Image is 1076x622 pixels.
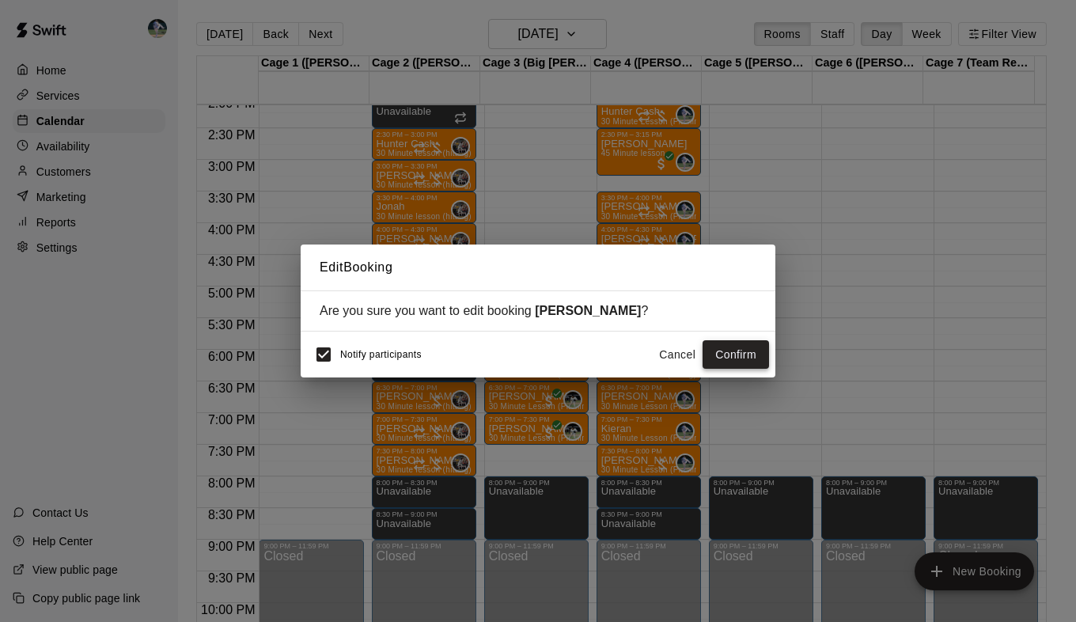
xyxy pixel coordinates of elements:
[652,340,703,370] button: Cancel
[535,304,641,317] strong: [PERSON_NAME]
[703,340,769,370] button: Confirm
[340,349,422,360] span: Notify participants
[301,245,775,290] h2: Edit Booking
[320,304,756,318] div: Are you sure you want to edit booking ?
